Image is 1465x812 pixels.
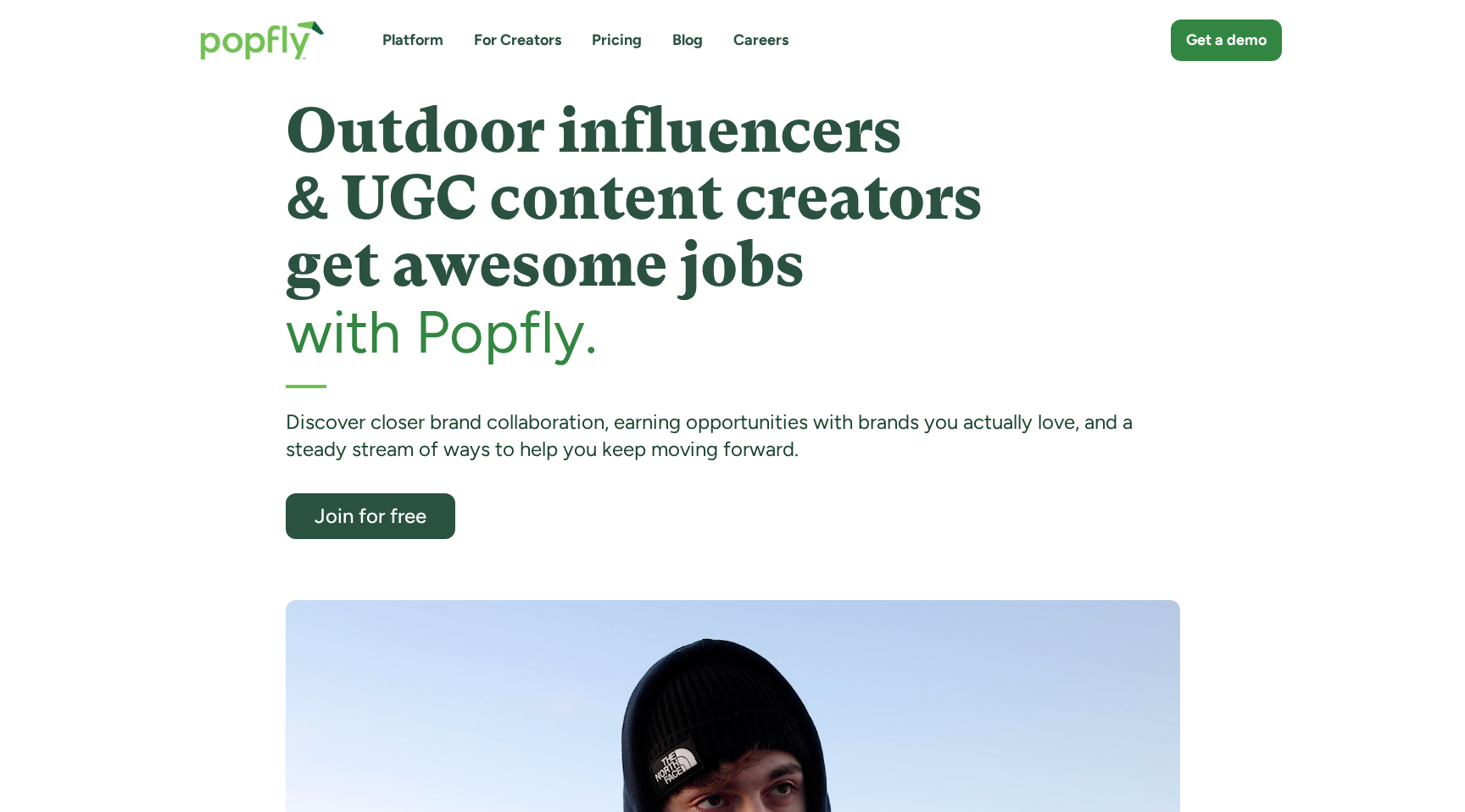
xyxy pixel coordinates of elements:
h2: with Popfly. [286,299,1180,364]
a: Blog [672,30,703,51]
a: Get a demo [1171,19,1282,61]
a: home [183,3,342,77]
div: Get a demo [1186,30,1267,51]
div: Discover closer brand collaboration, earning opportunities with brands you actually love, and a s... [286,409,1180,464]
a: Platform [382,30,443,51]
a: Pricing [592,30,642,51]
h1: Outdoor influencers & UGC content creators get awesome jobs [286,97,1180,299]
div: Join for free [301,505,440,526]
a: Join for free [286,493,455,539]
a: For Creators [474,30,561,51]
a: Careers [733,30,788,51]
